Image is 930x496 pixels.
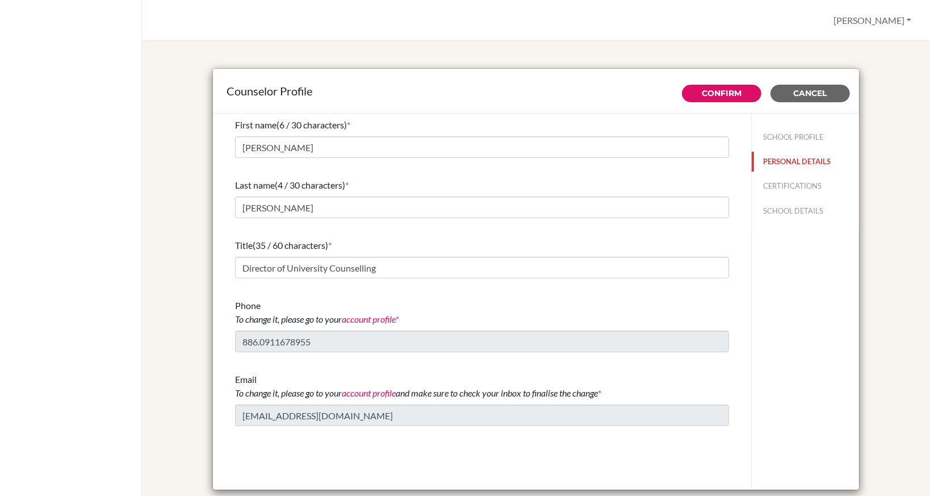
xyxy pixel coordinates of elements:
span: (4 / 30 characters) [275,180,345,190]
i: To change it, please go to your and make sure to check your inbox to finalise the change [235,387,598,398]
span: First name [235,119,277,130]
span: Last name [235,180,275,190]
a: account profile [342,314,396,324]
span: (35 / 60 characters) [253,240,328,251]
button: SCHOOL DETAILS [752,201,859,221]
i: To change it, please go to your [235,314,396,324]
div: Counselor Profile [227,82,845,99]
a: account profile [342,387,396,398]
span: Email [235,374,598,398]
button: CERTIFICATIONS [752,176,859,196]
button: PERSONAL DETAILS [752,152,859,172]
span: (6 / 30 characters) [277,119,347,130]
span: Title [235,240,253,251]
button: SCHOOL PROFILE [752,127,859,147]
button: [PERSON_NAME] [828,10,916,31]
span: Phone [235,300,396,324]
